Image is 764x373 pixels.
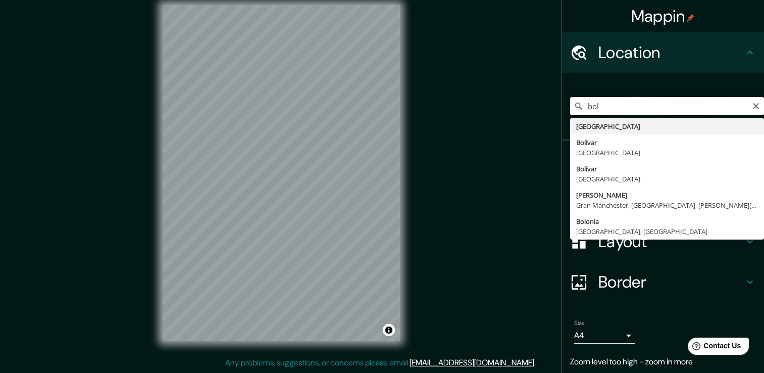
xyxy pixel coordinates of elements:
button: Clear [752,101,760,110]
div: [GEOGRAPHIC_DATA] [576,148,758,158]
div: . [536,357,537,369]
div: Layout [562,221,764,262]
label: Size [574,319,585,328]
iframe: Help widget launcher [674,334,753,362]
input: Pick your city or area [570,97,764,115]
div: Bolívar [576,137,758,148]
div: [PERSON_NAME] [576,190,758,200]
h4: Border [598,272,744,292]
p: Zoom level too high - zoom in more [570,356,756,368]
h4: Mappin [631,6,695,26]
div: Location [562,32,764,73]
div: [GEOGRAPHIC_DATA], [GEOGRAPHIC_DATA] [576,226,758,237]
p: Any problems, suggestions, or concerns please email . [225,357,536,369]
div: A4 [574,328,635,344]
div: Pins [562,141,764,181]
div: [GEOGRAPHIC_DATA] [576,174,758,184]
div: Bolívar [576,164,758,174]
div: Border [562,262,764,302]
canvas: Map [163,5,400,341]
a: [EMAIL_ADDRESS][DOMAIN_NAME] [410,357,534,368]
button: Toggle attribution [383,324,395,336]
h4: Layout [598,231,744,252]
div: Bolonia [576,216,758,226]
div: [GEOGRAPHIC_DATA] [576,121,758,131]
div: . [537,357,539,369]
h4: Location [598,42,744,63]
div: Gran Mánchester, [GEOGRAPHIC_DATA], [PERSON_NAME][GEOGRAPHIC_DATA] [576,200,758,210]
div: Style [562,181,764,221]
img: pin-icon.png [687,14,695,22]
